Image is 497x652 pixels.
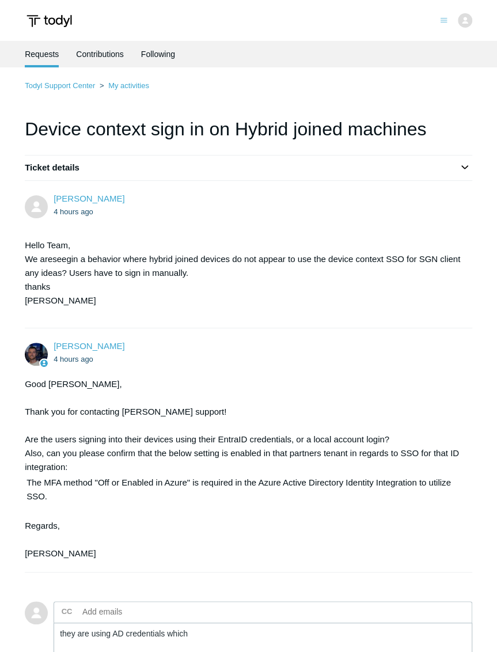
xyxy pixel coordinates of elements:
a: My activities [108,81,149,90]
td: The MFA method "Off or Enabled in Azure" is required in the Azure Active Directory Identity Integ... [26,475,460,504]
img: Todyl Support Center Help Center home page [25,10,74,32]
a: Following [141,41,175,67]
h1: Device context sign in on Hybrid joined machines [25,115,472,143]
time: 10/03/2025, 11:23 [54,355,93,363]
a: Contributions [76,41,124,67]
span: Shlomo Kay [54,194,124,203]
li: Requests [25,41,59,67]
button: Toggle navigation menu [440,14,447,24]
h2: Ticket details [25,161,472,175]
p: Hello Team, We areseegin a behavior where hybrid joined devices do not appear to use the device c... [25,238,461,308]
a: Todyl Support Center [25,81,95,90]
div: Good [PERSON_NAME], Thank you for contacting [PERSON_NAME] support! Are the users signing into th... [25,377,461,560]
li: My activities [97,81,149,90]
a: [PERSON_NAME] [54,341,124,351]
input: Add emails [78,603,202,620]
span: Connor Davis [54,341,124,351]
a: [PERSON_NAME] [54,194,124,203]
label: CC [62,603,73,620]
time: 10/03/2025, 10:53 [54,207,93,216]
li: Todyl Support Center [25,81,97,90]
